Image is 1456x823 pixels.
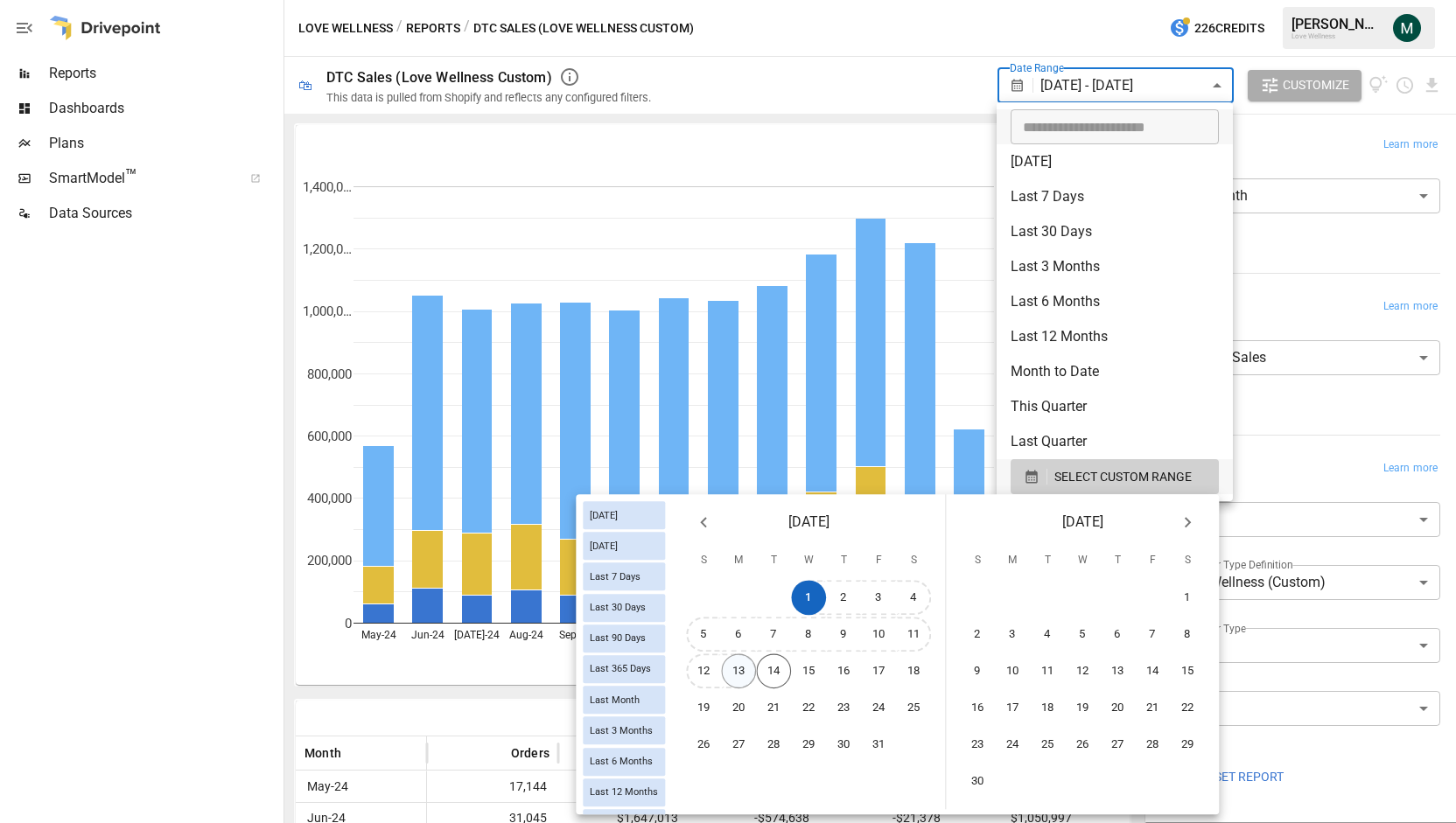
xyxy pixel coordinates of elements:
[862,581,897,616] button: 3
[583,686,665,714] div: Last Month
[1101,691,1136,726] button: 20
[583,571,647,582] span: Last 7 Days
[583,655,665,683] div: Last 365 Days
[792,581,827,616] button: 1
[863,543,894,578] span: Friday
[862,728,897,763] button: 31
[758,543,789,578] span: Tuesday
[788,510,829,534] span: [DATE]
[997,144,1233,179] li: [DATE]
[722,617,757,652] button: 6
[793,543,824,578] span: Wednesday
[1171,728,1206,763] button: 29
[1170,505,1205,540] button: Next month
[688,543,719,578] span: Sunday
[757,691,792,726] button: 21
[1101,728,1136,763] button: 27
[997,389,1233,424] li: This Quarter
[723,543,754,578] span: Monday
[757,654,792,689] button: 14
[792,617,827,652] button: 8
[1101,617,1136,652] button: 6
[996,654,1031,689] button: 10
[1054,466,1192,488] span: SELECT CUSTOM RANGE
[757,728,792,763] button: 28
[583,664,658,675] span: Last 365 Days
[827,691,862,726] button: 23
[583,756,660,767] span: Last 6 Months
[583,533,665,561] div: [DATE]
[996,617,1031,652] button: 3
[687,654,722,689] button: 12
[583,602,653,613] span: Last 30 Days
[827,581,862,616] button: 2
[1171,581,1206,616] button: 1
[862,654,897,689] button: 17
[1171,654,1206,689] button: 15
[583,717,665,745] div: Last 3 Months
[1011,459,1219,494] button: SELECT CUSTOM RANGE
[1031,728,1066,763] button: 25
[757,617,792,652] button: 7
[583,501,665,529] div: [DATE]
[1136,728,1171,763] button: 28
[961,728,996,763] button: 23
[583,541,625,552] span: [DATE]
[687,728,722,763] button: 26
[1137,543,1168,578] span: Friday
[722,691,757,726] button: 20
[687,691,722,726] button: 19
[1136,691,1171,726] button: 21
[1171,617,1206,652] button: 8
[1136,654,1171,689] button: 14
[961,764,996,799] button: 30
[961,617,996,652] button: 2
[1136,617,1171,652] button: 7
[687,617,722,652] button: 5
[997,179,1233,214] li: Last 7 Days
[792,654,827,689] button: 15
[792,691,827,726] button: 22
[897,654,932,689] button: 18
[1062,510,1103,534] span: [DATE]
[997,543,1028,578] span: Monday
[686,505,721,540] button: Previous month
[897,691,932,726] button: 25
[1171,691,1206,726] button: 22
[1067,543,1098,578] span: Wednesday
[583,694,647,706] span: Last Month
[583,563,665,591] div: Last 7 Days
[722,654,757,689] button: 13
[997,354,1233,389] li: Month to Date
[997,319,1233,354] li: Last 12 Months
[1032,543,1063,578] span: Tuesday
[961,654,996,689] button: 9
[583,787,665,799] span: Last 12 Months
[997,424,1233,459] li: Last Quarter
[1031,654,1066,689] button: 11
[1031,691,1066,726] button: 18
[1066,728,1101,763] button: 26
[898,543,929,578] span: Saturday
[1101,654,1136,689] button: 13
[961,691,996,726] button: 16
[862,691,897,726] button: 24
[827,728,862,763] button: 30
[828,543,859,578] span: Thursday
[583,778,665,806] div: Last 12 Months
[897,617,932,652] button: 11
[997,249,1233,284] li: Last 3 Months
[583,725,660,736] span: Last 3 Months
[583,510,625,521] span: [DATE]
[996,728,1031,763] button: 24
[1066,654,1101,689] button: 12
[583,594,665,622] div: Last 30 Days
[962,543,993,578] span: Sunday
[1066,691,1101,726] button: 19
[827,617,862,652] button: 9
[722,728,757,763] button: 27
[1066,617,1101,652] button: 5
[792,728,827,763] button: 29
[996,691,1031,726] button: 17
[997,284,1233,319] li: Last 6 Months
